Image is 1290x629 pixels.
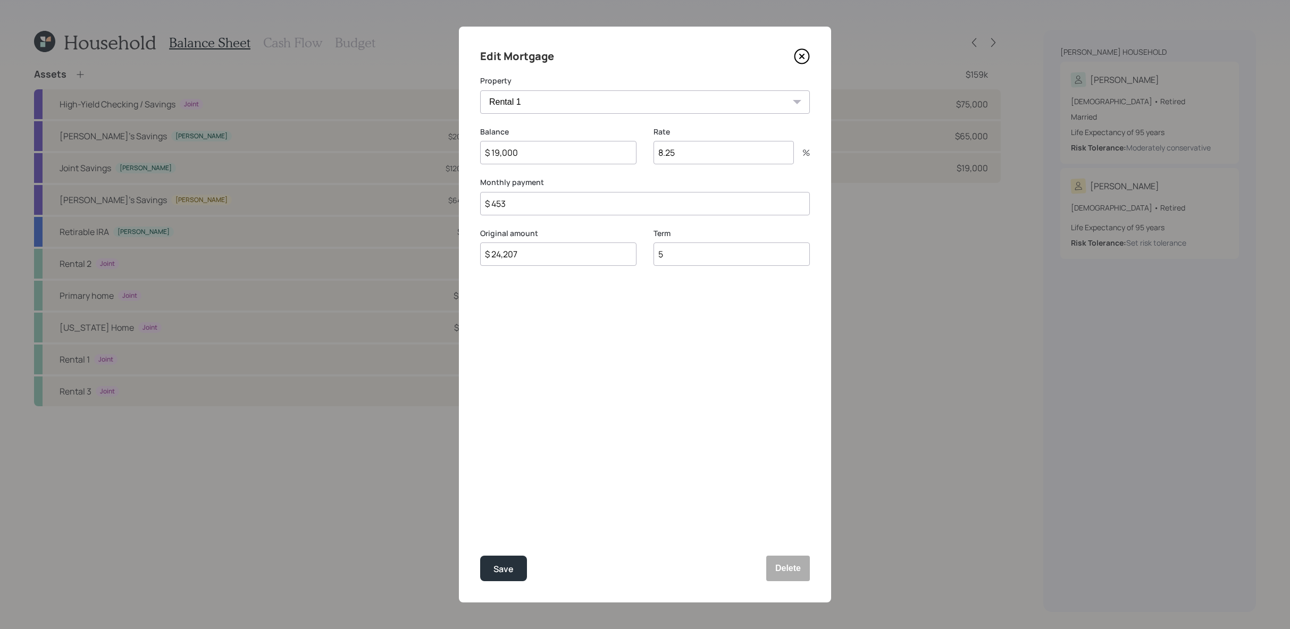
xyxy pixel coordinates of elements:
[794,148,810,157] div: %
[480,127,636,137] label: Balance
[480,556,527,581] button: Save
[480,48,554,65] h4: Edit Mortgage
[493,562,514,576] div: Save
[480,177,810,188] label: Monthly payment
[766,556,810,581] button: Delete
[654,228,810,239] label: Term
[480,228,636,239] label: Original amount
[480,76,810,86] label: Property
[654,127,810,137] label: Rate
